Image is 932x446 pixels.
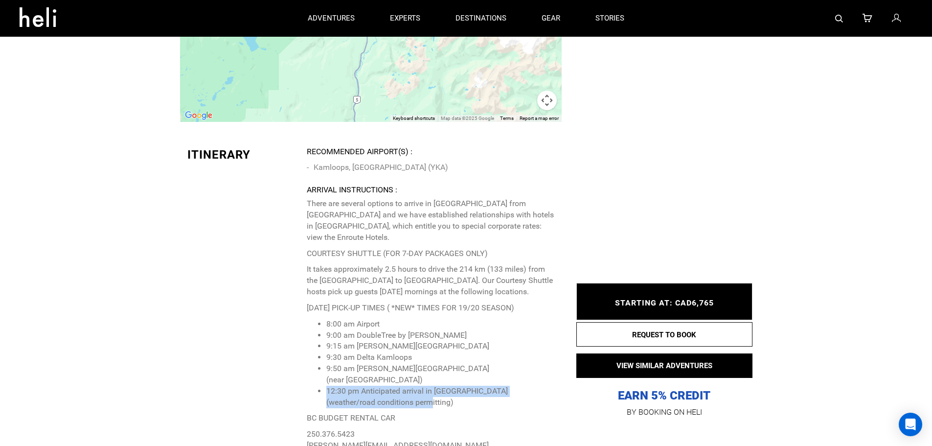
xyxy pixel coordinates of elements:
div: Arrival Instructions : [307,185,554,196]
button: Keyboard shortcuts [393,115,435,122]
p: EARN 5% CREDIT [576,290,752,403]
img: Google [182,109,215,122]
p: adventures [308,13,355,23]
div: Open Intercom Messenger [899,413,922,436]
span: STARTING AT: CAD6,765 [615,298,714,307]
p: experts [390,13,420,23]
li: Kamloops, [GEOGRAPHIC_DATA] (YKA) [307,160,554,175]
img: search-bar-icon.svg [835,15,843,23]
a: Terms (opens in new tab) [500,116,514,121]
button: VIEW SIMILAR ADVENTURES [576,353,752,378]
span: Map data ©2025 Google [441,116,494,121]
li: 12:30 pm Anticipated arrival in [GEOGRAPHIC_DATA] (weather/road conditions permitting) [326,386,554,408]
a: Open this area in Google Maps (opens a new window) [182,109,215,122]
div: Recommended Airport(s) : [307,146,554,158]
a: Report a map error [520,116,559,121]
li: 9:30 am Delta Kamloops [326,352,554,363]
p: destinations [455,13,506,23]
li: 9:15 am [PERSON_NAME][GEOGRAPHIC_DATA] [326,341,554,352]
li: 8:00 am Airport [326,319,554,330]
div: Itinerary [187,146,300,163]
button: REQUEST TO BOOK [576,322,752,347]
p: There are several options to arrive in [GEOGRAPHIC_DATA] from [GEOGRAPHIC_DATA] and we have estab... [307,198,554,243]
p: BY BOOKING ON HELI [576,405,752,419]
p: COURTESY SHUTTLE (FOR 7-DAY PACKAGES ONLY) [307,248,554,259]
p: BC BUDGET RENTAL CAR [307,413,554,424]
button: Map camera controls [537,91,557,110]
p: [DATE] PICK-UP TIMES ( *NEW* TIMES FOR 19/20 SEASON) [307,303,554,314]
li: 9:50 am [PERSON_NAME][GEOGRAPHIC_DATA] (near [GEOGRAPHIC_DATA]) [326,363,554,386]
li: 9:00 am DoubleTree by [PERSON_NAME] [326,330,554,341]
p: It takes approximately 2.5 hours to drive the 214 km (133 miles) from the [GEOGRAPHIC_DATA] to [G... [307,264,554,298]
